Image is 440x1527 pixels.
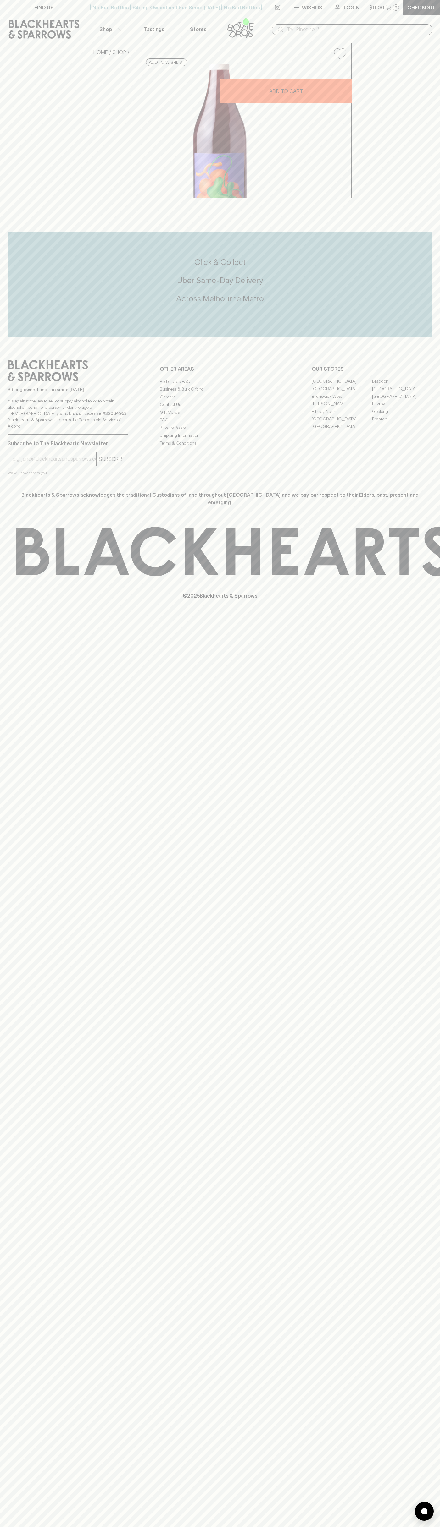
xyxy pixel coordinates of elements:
[97,452,128,466] button: SUBSCRIBE
[269,87,303,95] p: ADD TO CART
[312,400,372,408] a: [PERSON_NAME]
[220,79,352,103] button: ADD TO CART
[312,385,372,393] a: [GEOGRAPHIC_DATA]
[160,401,281,408] a: Contact Us
[13,454,96,464] input: e.g. jane@blackheartsandsparrows.com.au
[69,411,127,416] strong: Liquor License #32064953
[312,423,372,430] a: [GEOGRAPHIC_DATA]
[190,25,206,33] p: Stores
[372,393,432,400] a: [GEOGRAPHIC_DATA]
[8,293,432,304] h5: Across Melbourne Metro
[344,4,359,11] p: Login
[407,4,436,11] p: Checkout
[12,491,428,506] p: Blackhearts & Sparrows acknowledges the traditional Custodians of land throughout [GEOGRAPHIC_DAT...
[8,440,128,447] p: Subscribe to The Blackhearts Newsletter
[8,257,432,267] h5: Click & Collect
[372,378,432,385] a: Braddon
[160,365,281,373] p: OTHER AREAS
[160,424,281,431] a: Privacy Policy
[160,408,281,416] a: Gift Cards
[302,4,326,11] p: Wishlist
[372,415,432,423] a: Prahran
[88,15,132,43] button: Shop
[372,385,432,393] a: [GEOGRAPHIC_DATA]
[93,49,108,55] a: HOME
[176,15,220,43] a: Stores
[160,393,281,401] a: Careers
[8,232,432,337] div: Call to action block
[372,400,432,408] a: Fitzroy
[99,455,125,463] p: SUBSCRIBE
[146,58,187,66] button: Add to wishlist
[8,386,128,393] p: Sibling owned and run since [DATE]
[312,415,372,423] a: [GEOGRAPHIC_DATA]
[369,4,384,11] p: $0.00
[312,393,372,400] a: Brunswick West
[160,378,281,385] a: Bottle Drop FAQ's
[160,439,281,447] a: Terms & Conditions
[88,64,351,198] img: 39067.png
[421,1508,427,1514] img: bubble-icon
[160,386,281,393] a: Business & Bulk Gifting
[8,470,128,476] p: We will never spam you
[144,25,164,33] p: Tastings
[113,49,126,55] a: SHOP
[34,4,54,11] p: FIND US
[312,378,372,385] a: [GEOGRAPHIC_DATA]
[312,408,372,415] a: Fitzroy North
[287,25,427,35] input: Try "Pinot noir"
[372,408,432,415] a: Geelong
[8,398,128,429] p: It is against the law to sell or supply alcohol to, or to obtain alcohol on behalf of a person un...
[132,15,176,43] a: Tastings
[99,25,112,33] p: Shop
[160,432,281,439] a: Shipping Information
[331,46,349,62] button: Add to wishlist
[395,6,397,9] p: 0
[312,365,432,373] p: OUR STORES
[160,416,281,424] a: FAQ's
[8,275,432,286] h5: Uber Same-Day Delivery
